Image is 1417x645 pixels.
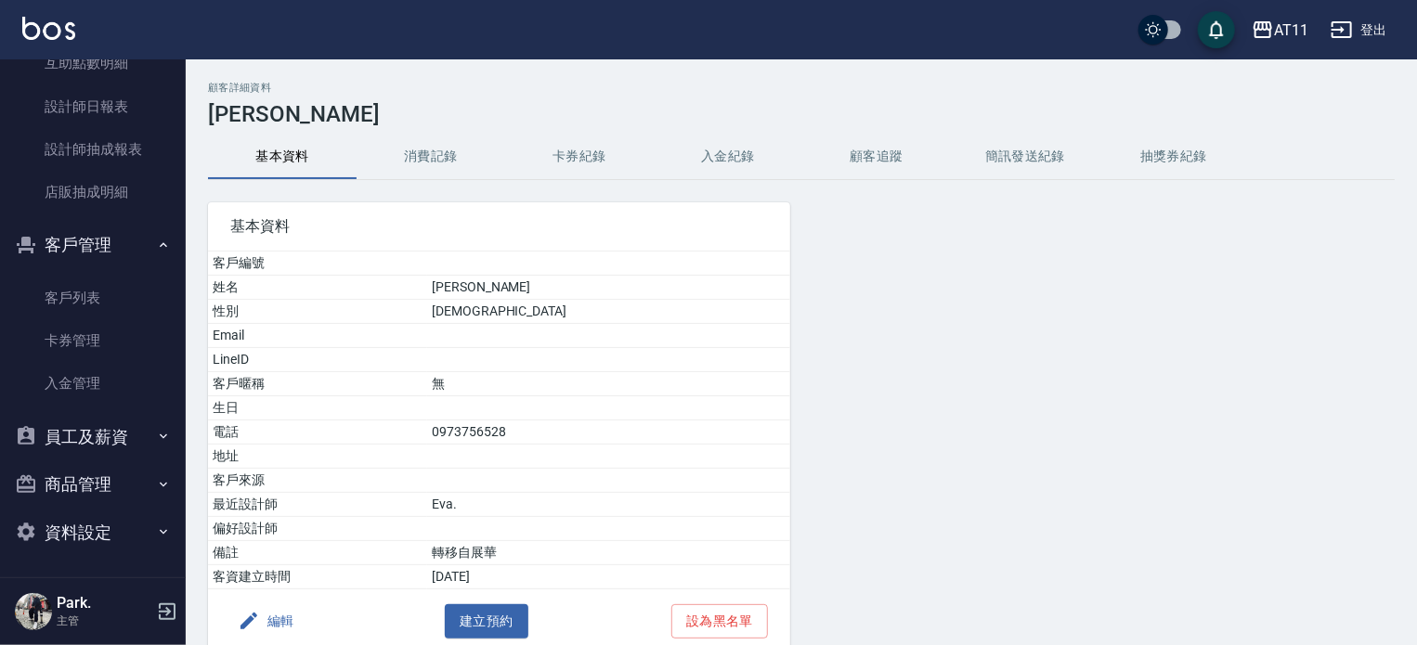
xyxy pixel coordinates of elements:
td: 姓名 [208,276,427,300]
img: Person [15,593,52,630]
button: AT11 [1244,11,1316,49]
button: 入金紀錄 [654,135,802,179]
td: [DATE] [427,565,790,589]
button: 卡券紀錄 [505,135,654,179]
td: [PERSON_NAME] [427,276,790,300]
td: 地址 [208,445,427,469]
button: 商品管理 [7,460,178,509]
button: 資料設定 [7,509,178,557]
span: 基本資料 [230,217,768,236]
button: 編輯 [230,604,302,639]
button: 簡訊發送紀錄 [951,135,1099,179]
img: Logo [22,17,75,40]
a: 互助點數明細 [7,42,178,84]
td: LineID [208,348,427,372]
td: 客戶來源 [208,469,427,493]
button: 基本資料 [208,135,357,179]
button: 登出 [1323,13,1395,47]
div: AT11 [1274,19,1308,42]
a: 客戶列表 [7,277,178,319]
button: 員工及薪資 [7,413,178,461]
h2: 顧客詳細資料 [208,82,1395,94]
button: 顧客追蹤 [802,135,951,179]
a: 設計師日報表 [7,85,178,128]
td: 客資建立時間 [208,565,427,589]
p: 主管 [57,613,151,629]
button: 設為黑名單 [671,604,768,639]
button: 抽獎券紀錄 [1099,135,1248,179]
td: 0973756528 [427,420,790,445]
td: 性別 [208,300,427,324]
a: 店販抽成明細 [7,171,178,213]
td: 偏好設計師 [208,517,427,541]
td: 無 [427,372,790,396]
td: 最近設計師 [208,493,427,517]
button: 建立預約 [445,604,528,639]
h3: [PERSON_NAME] [208,101,1395,127]
button: 消費記錄 [357,135,505,179]
td: Eva. [427,493,790,517]
td: [DEMOGRAPHIC_DATA] [427,300,790,324]
td: 客戶暱稱 [208,372,427,396]
h5: Park. [57,594,151,613]
button: 客戶管理 [7,221,178,269]
td: Email [208,324,427,348]
td: 轉移自展華 [427,541,790,565]
button: save [1198,11,1235,48]
a: 卡券管理 [7,319,178,362]
a: 入金管理 [7,362,178,405]
td: 客戶編號 [208,252,427,276]
a: 設計師抽成報表 [7,128,178,171]
td: 生日 [208,396,427,420]
td: 備註 [208,541,427,565]
td: 電話 [208,420,427,445]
